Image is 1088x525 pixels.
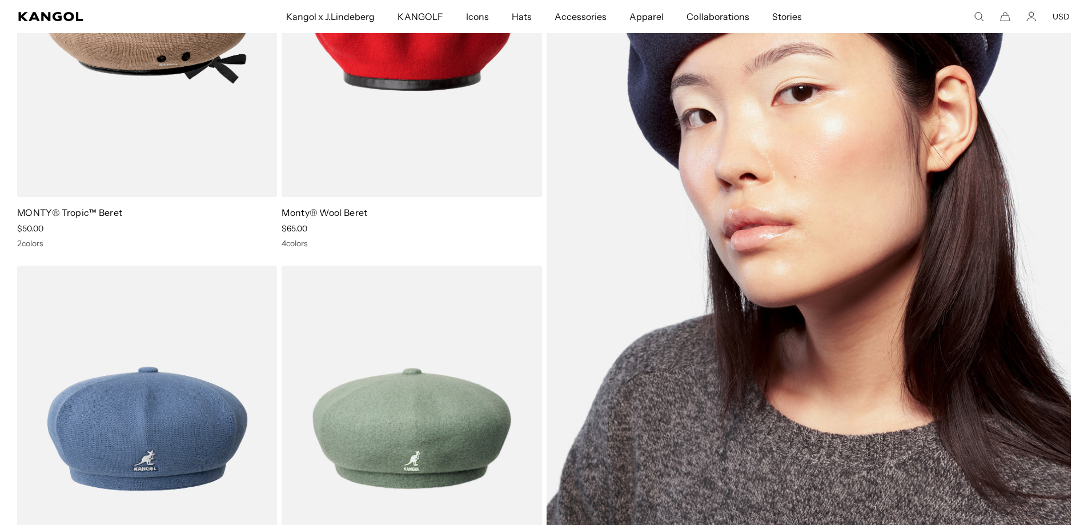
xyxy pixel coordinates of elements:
span: $50.00 [17,223,43,234]
span: $65.00 [282,223,307,234]
div: 4 colors [282,238,541,249]
a: Kangol [18,12,189,21]
summary: Search here [974,11,984,22]
a: Monty® Wool Beret [282,207,367,218]
button: USD [1053,11,1070,22]
div: 2 colors [17,238,277,249]
button: Cart [1000,11,1010,22]
a: Account [1026,11,1037,22]
a: MONTY® Tropic™ Beret [17,207,122,218]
